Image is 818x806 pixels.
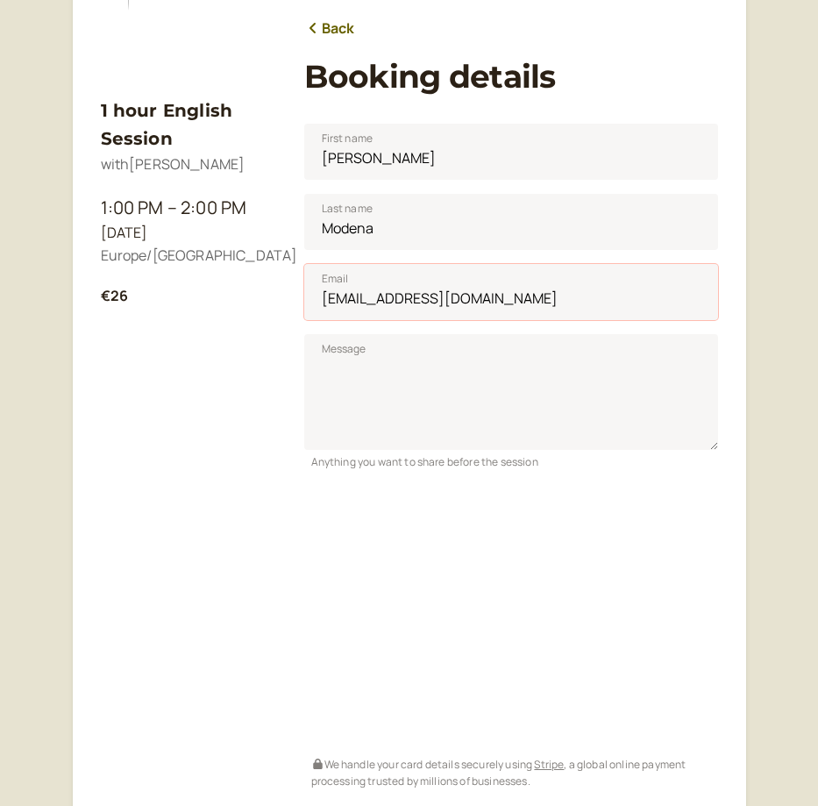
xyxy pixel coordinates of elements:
div: 1:00 PM – 2:00 PM [101,194,276,222]
h3: 1 hour English Session [101,96,276,153]
a: Back [304,18,355,40]
a: Stripe [534,757,564,772]
div: Europe/[GEOGRAPHIC_DATA] [101,245,276,267]
span: Message [322,340,366,358]
span: First name [322,130,373,147]
span: Email [322,270,349,288]
input: First name [304,124,718,180]
span: with [PERSON_NAME] [101,154,245,174]
iframe: Secure payment input frame [301,481,722,753]
span: Last name [322,200,373,218]
div: [DATE] [101,222,276,245]
div: Anything you want to share before the session [304,450,718,470]
input: Last name [304,194,718,250]
textarea: Message [304,334,718,450]
b: €26 [101,286,128,305]
h1: Booking details [304,58,718,96]
div: We handle your card details securely using , a global online payment processing trusted by millio... [304,753,718,790]
input: Email [304,264,718,320]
